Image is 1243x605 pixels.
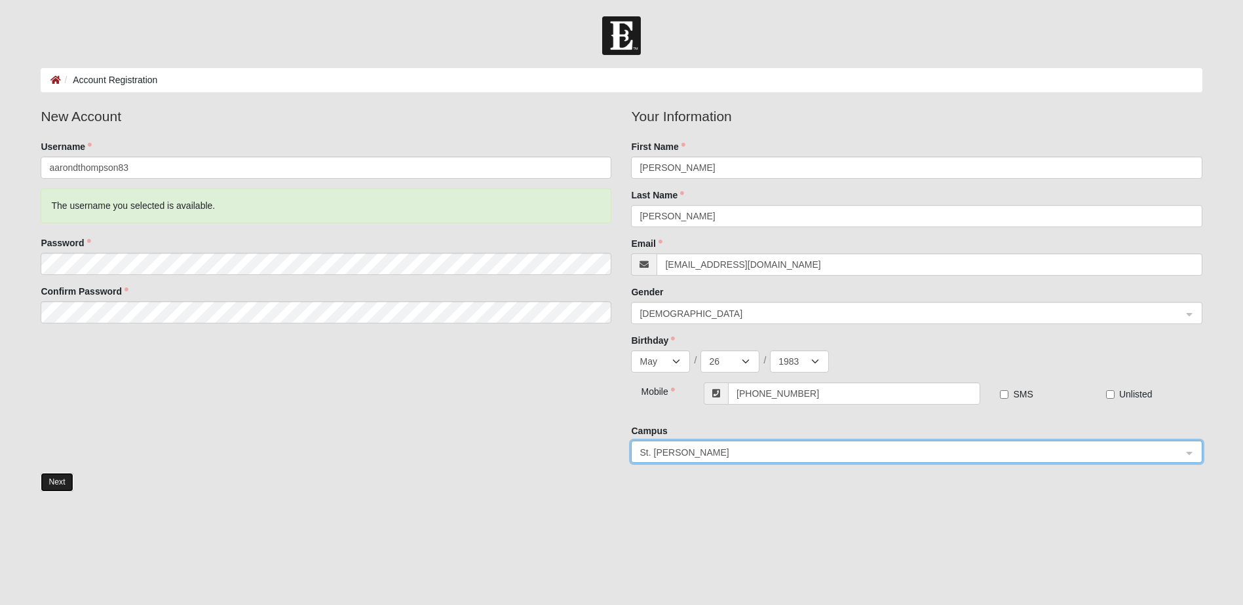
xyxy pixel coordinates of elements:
[631,382,679,398] div: Mobile
[631,189,684,202] label: Last Name
[1106,390,1115,399] input: Unlisted
[631,334,675,347] label: Birthday
[631,140,685,153] label: First Name
[640,445,1170,460] span: St. Johns
[1119,389,1153,399] span: Unlisted
[41,106,611,127] legend: New Account
[631,285,663,299] label: Gender
[640,306,1181,321] span: Male
[763,354,766,367] span: /
[694,354,697,367] span: /
[631,106,1202,127] legend: Your Information
[631,424,667,437] label: Campus
[41,189,611,223] div: The username you selected is available.
[41,140,92,153] label: Username
[631,237,662,250] label: Email
[41,285,128,298] label: Confirm Password
[1013,389,1033,399] span: SMS
[41,473,73,492] button: Next
[602,16,641,55] img: Church of Eleven22 Logo
[1000,390,1008,399] input: SMS
[41,236,90,249] label: Password
[61,73,157,87] li: Account Registration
